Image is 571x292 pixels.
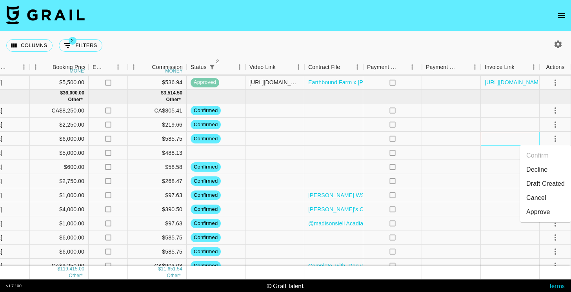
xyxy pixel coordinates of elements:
div: 3,514.50 [164,90,182,96]
button: Sort [458,62,469,73]
span: CA$ 26,750.00 [69,273,83,278]
button: Show filters [59,39,102,52]
button: Menu [293,61,304,73]
button: Menu [406,61,418,73]
span: CA$ 17,500.00 [68,97,83,102]
div: Status [191,60,207,75]
button: Select columns [6,39,53,52]
div: $5,500.00 [30,76,89,90]
button: open drawer [554,8,569,24]
div: 119,415.00 [60,266,84,272]
span: 2 [214,58,222,65]
span: confirmed [191,262,221,270]
div: Expenses: Remove Commission? [93,60,104,75]
div: $ [58,266,60,272]
button: Sort [141,62,152,73]
img: Grail Talent [6,5,85,24]
span: 2 [69,37,76,45]
div: Invoice Link [481,60,540,75]
div: Invoice Link [485,60,515,75]
span: confirmed [191,206,221,213]
div: Payment Sent Date [422,60,481,75]
button: select merge strategy [549,245,562,258]
button: Menu [351,61,363,73]
div: $ [158,266,161,272]
div: $585.75 [128,132,187,146]
div: 36,000.00 [63,90,84,96]
span: confirmed [191,121,221,129]
a: Complete_with_Docusign_Bree_Woolard_x_Cost_o.pdf [308,262,447,270]
div: $488.13 [128,146,187,160]
div: Contract File [304,60,363,75]
button: select merge strategy [549,259,562,272]
span: confirmed [191,248,221,256]
div: Payment Sent Date [426,60,458,75]
div: Payment Sent [367,60,398,75]
button: Sort [218,62,229,73]
div: Approve [526,207,550,217]
div: Video Link [245,60,304,75]
button: select merge strategy [549,76,562,89]
div: © Grail Talent [267,282,304,290]
span: CA$ 2,611.47 [167,273,181,278]
li: Cancel [520,191,571,205]
div: $97.63 [128,188,187,202]
span: CA$ 1,708.44 [166,97,181,102]
div: $6,000.00 [30,230,89,245]
div: $600.00 [30,160,89,174]
div: Payment Sent [363,60,422,75]
button: Menu [30,61,42,73]
div: Status [187,60,245,75]
div: $2,250.00 [30,118,89,132]
div: $6,000.00 [30,245,89,259]
div: $585.75 [128,230,187,245]
div: $ [60,90,63,96]
div: $1,000.00 [30,216,89,230]
div: money [165,69,183,73]
div: Contract File [308,60,340,75]
span: confirmed [191,192,221,199]
div: v 1.7.100 [6,283,22,288]
span: confirmed [191,107,221,114]
span: approved [191,79,219,86]
span: confirmed [191,234,221,241]
span: confirmed [191,220,221,227]
a: Terms [549,282,565,289]
span: confirmed [191,135,221,143]
li: Decline [520,163,571,177]
button: Sort [398,62,409,73]
div: $58.58 [128,160,187,174]
div: $390.50 [128,202,187,216]
a: Earthbound Farm x [PERSON_NAME] - Agreement.docx (1).pdf [308,78,467,86]
div: $1,000.00 [30,188,89,202]
button: Menu [18,61,30,73]
div: Video Link [249,60,276,75]
button: Menu [112,61,124,73]
button: select merge strategy [549,217,562,230]
div: https://www.instagram.com/reel/DNTOWS-xYyl/?hl=en [249,78,300,86]
div: CA$903.03 [128,259,187,273]
div: CA$805.41 [128,103,187,118]
span: confirmed [191,178,221,185]
a: @madisonsieli Acadia x TRUBAR Influencer Agreement Form (1).pdf [308,219,480,227]
span: confirmed [191,163,221,171]
div: $ [161,90,164,96]
div: Commission [152,60,183,75]
a: [PERSON_NAME]'s Collaboration Proposal — LTK Collaborations.pdf [308,205,482,213]
div: Actions [540,60,571,75]
button: Menu [234,61,245,73]
div: $2,750.00 [30,174,89,188]
div: $97.63 [128,216,187,230]
button: select merge strategy [549,132,562,145]
li: Draft Created [520,177,571,191]
button: Sort [42,62,53,73]
div: CA$8,250.00 [30,103,89,118]
button: Sort [276,62,287,73]
button: Menu [128,61,140,73]
button: Show filters [207,62,218,73]
div: 11,651.54 [161,266,182,272]
div: $268.47 [128,174,187,188]
button: Menu [528,61,540,73]
div: CA$9,250.00 [30,259,89,273]
div: 2 active filters [207,62,218,73]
